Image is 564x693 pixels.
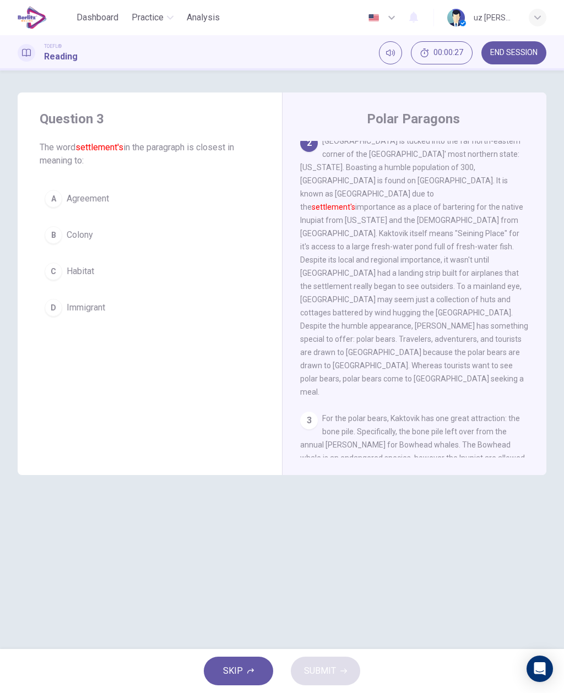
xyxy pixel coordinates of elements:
div: Open Intercom Messenger [527,656,553,682]
button: END SESSION [481,41,546,64]
div: C [45,263,62,280]
h4: Question 3 [40,110,260,128]
div: uz [PERSON_NAME] [474,11,516,24]
span: Agreement [67,192,109,205]
span: For the polar bears, Kaktovik has one great attraction: the bone pile. Specifically, the bone pil... [300,414,529,594]
a: EduSynch logo [18,7,72,29]
font: settlement's [312,203,355,211]
h1: Reading [44,50,78,63]
button: SKIP [204,657,273,685]
span: Immigrant [67,301,105,314]
span: Analysis [187,11,220,24]
button: Dashboard [72,8,123,28]
button: CHabitat [40,258,260,285]
button: AAgreement [40,185,260,212]
div: 3 [300,412,318,429]
button: DImmigrant [40,294,260,321]
span: Colony [67,228,93,242]
img: Profile picture [447,9,465,26]
span: Practice [132,11,164,24]
span: 00:00:27 [433,48,463,57]
h4: Polar Paragons [367,110,460,128]
span: SKIP [223,663,243,679]
span: Dashboard [77,11,118,24]
span: TOEFL® [44,42,62,50]
button: 00:00:27 [411,41,473,64]
button: Practice [127,8,178,28]
button: BColony [40,221,260,249]
div: D [45,299,62,317]
span: Habitat [67,265,94,278]
font: settlement's [75,142,123,152]
span: END SESSION [490,48,538,57]
div: 2 [300,134,318,152]
div: B [45,226,62,244]
button: Analysis [182,8,224,28]
span: The word in the paragraph is closest in meaning to: [40,141,260,167]
div: A [45,190,62,208]
div: Hide [411,41,473,64]
img: en [367,14,381,22]
img: EduSynch logo [18,7,47,29]
div: Mute [379,41,402,64]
